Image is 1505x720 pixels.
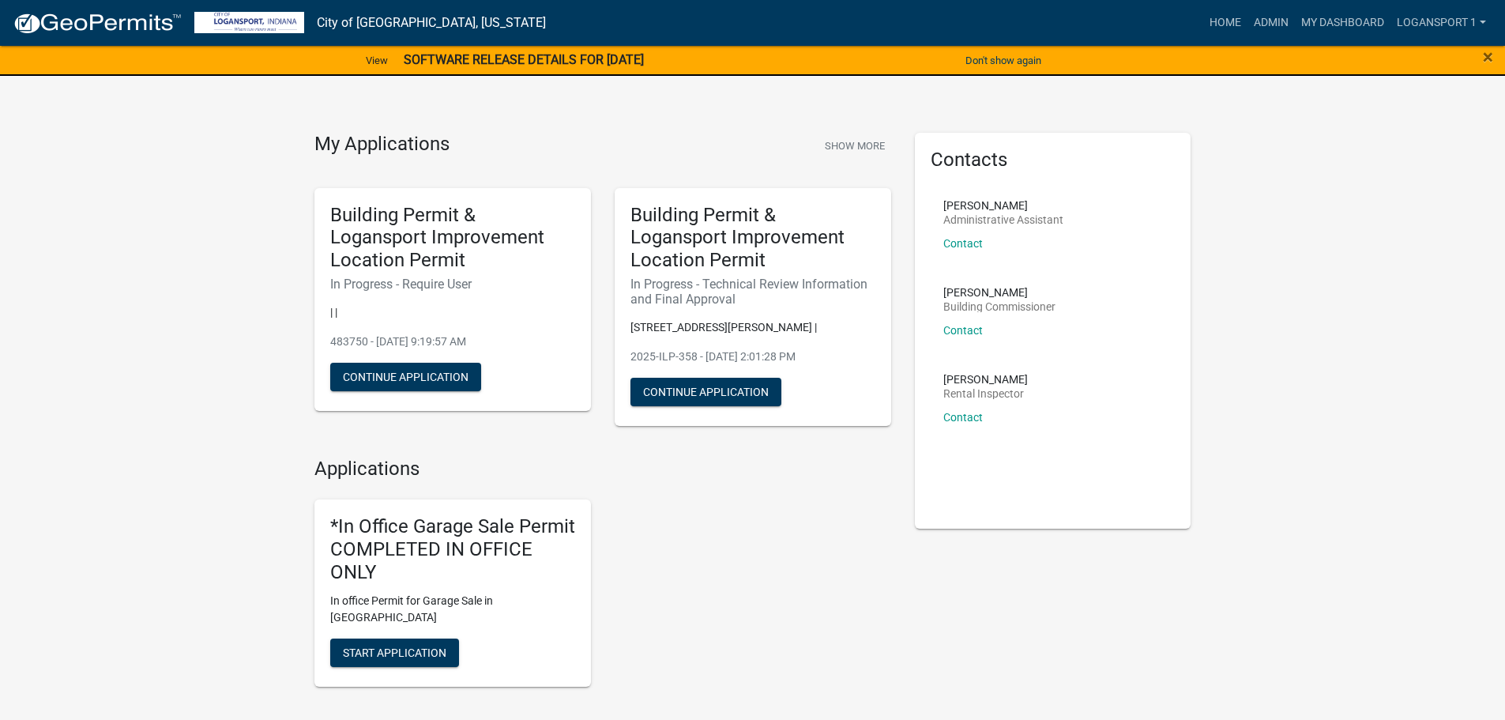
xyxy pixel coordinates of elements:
[330,593,575,626] p: In office Permit for Garage Sale in [GEOGRAPHIC_DATA]
[630,378,781,406] button: Continue Application
[194,12,304,33] img: City of Logansport, Indiana
[1247,8,1295,38] a: Admin
[1483,47,1493,66] button: Close
[943,374,1028,385] p: [PERSON_NAME]
[943,214,1063,225] p: Administrative Assistant
[404,52,644,67] strong: SOFTWARE RELEASE DETAILS FOR [DATE]
[1203,8,1247,38] a: Home
[630,277,875,307] h6: In Progress - Technical Review Information and Final Approval
[330,304,575,321] p: | |
[330,515,575,583] h5: *In Office Garage Sale Permit COMPLETED IN OFFICE ONLY
[943,411,983,424] a: Contact
[314,458,891,481] h4: Applications
[330,334,575,350] p: 483750 - [DATE] 9:19:57 AM
[818,133,891,159] button: Show More
[943,237,983,250] a: Contact
[943,301,1055,312] p: Building Commissioner
[1483,46,1493,68] span: ×
[943,200,1063,211] p: [PERSON_NAME]
[943,287,1055,298] p: [PERSON_NAME]
[330,277,575,292] h6: In Progress - Require User
[1295,8,1390,38] a: My Dashboard
[314,133,450,156] h4: My Applications
[317,9,546,36] a: City of [GEOGRAPHIC_DATA], [US_STATE]
[343,646,446,659] span: Start Application
[330,639,459,667] button: Start Application
[330,363,481,391] button: Continue Application
[630,319,875,336] p: [STREET_ADDRESS][PERSON_NAME] |
[931,149,1176,172] h5: Contacts
[359,47,394,74] a: View
[330,204,575,272] h5: Building Permit & Logansport Improvement Location Permit
[959,47,1048,74] button: Don't show again
[630,349,875,365] p: 2025-ILP-358 - [DATE] 2:01:28 PM
[943,388,1028,399] p: Rental Inspector
[943,324,983,337] a: Contact
[1390,8,1492,38] a: Logansport 1
[630,204,875,272] h5: Building Permit & Logansport Improvement Location Permit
